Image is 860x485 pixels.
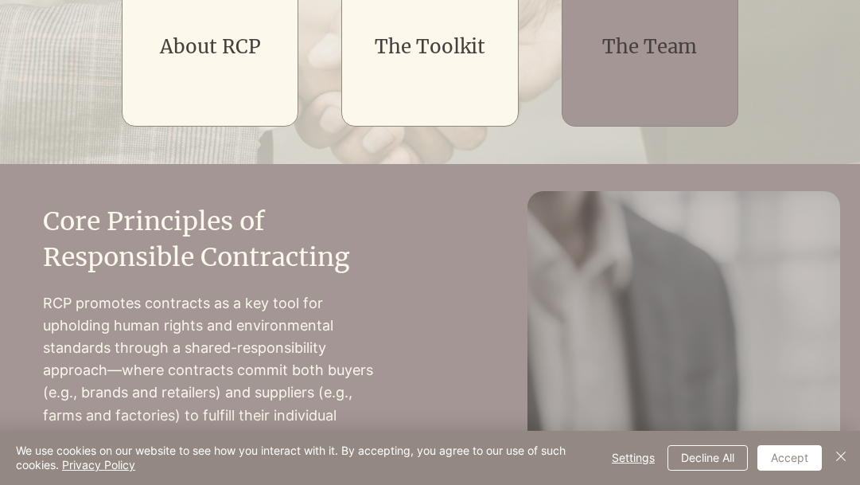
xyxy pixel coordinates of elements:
img: Close [831,447,850,466]
span: Settings [612,446,655,470]
button: Accept [757,445,822,471]
button: Close [831,444,850,472]
button: Decline All [667,445,748,471]
a: The Team [602,34,697,59]
a: The Toolkit [375,34,485,59]
span: We use cookies on our website to see how you interact with it. By accepting, you agree to our use... [16,444,593,472]
h2: Core Principles of Responsible Contracting [43,204,387,276]
a: Privacy Policy [62,458,135,471]
a: About RCP [160,34,261,59]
